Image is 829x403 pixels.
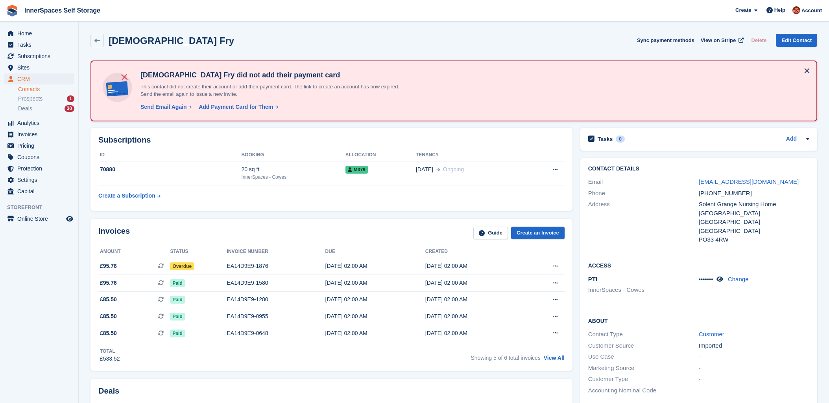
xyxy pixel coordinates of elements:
[227,245,325,258] th: Invoice number
[4,140,74,151] a: menu
[325,329,425,337] div: [DATE] 02:00 AM
[735,6,751,14] span: Create
[325,262,425,270] div: [DATE] 02:00 AM
[588,352,699,361] div: Use Case
[801,7,822,15] span: Account
[137,71,413,80] h4: [DEMOGRAPHIC_DATA] Fry did not add their payment card
[4,62,74,73] a: menu
[98,227,130,240] h2: Invoices
[170,296,185,304] span: Paid
[699,352,809,361] div: -
[588,375,699,384] div: Customer Type
[699,200,809,209] div: Solent Grange Nursing Home
[241,174,345,181] div: InnerSpaces - Cowes
[100,295,117,304] span: £85.50
[701,37,736,44] span: View on Stripe
[425,279,525,287] div: [DATE] 02:00 AM
[21,4,103,17] a: InnerSpaces Self Storage
[588,286,699,295] li: InnerSpaces - Cowes
[65,214,74,223] a: Preview store
[425,262,525,270] div: [DATE] 02:00 AM
[792,6,800,14] img: Abby Tilley
[698,34,745,47] a: View on Stripe
[18,95,42,103] span: Prospects
[699,227,809,236] div: [GEOGRAPHIC_DATA]
[544,355,565,361] a: View All
[588,341,699,350] div: Customer Source
[416,165,433,174] span: [DATE]
[17,186,65,197] span: Capital
[471,355,540,361] span: Showing 5 of 6 total invoices
[17,39,65,50] span: Tasks
[4,73,74,84] a: menu
[443,166,464,172] span: Ongoing
[100,262,117,270] span: £95.76
[170,279,185,287] span: Paid
[598,136,613,143] h2: Tasks
[100,329,117,337] span: £85.50
[699,235,809,244] div: PO33 4RW
[17,73,65,84] span: CRM
[241,165,345,174] div: 20 sq ft
[699,341,809,350] div: Imported
[699,189,809,198] div: [PHONE_NUMBER]
[774,6,785,14] span: Help
[18,95,74,103] a: Prospects 1
[4,186,74,197] a: menu
[4,174,74,185] a: menu
[98,192,155,200] div: Create a Subscription
[100,355,120,363] div: £533.52
[67,95,74,102] div: 1
[17,140,65,151] span: Pricing
[345,149,416,161] th: Allocation
[699,331,724,337] a: Customer
[100,279,117,287] span: £95.76
[98,189,161,203] a: Create a Subscription
[4,129,74,140] a: menu
[748,34,770,47] button: Delete
[227,279,325,287] div: EA14D9E9-1580
[699,209,809,218] div: [GEOGRAPHIC_DATA]
[4,213,74,224] a: menu
[4,152,74,163] a: menu
[699,218,809,227] div: [GEOGRAPHIC_DATA]
[17,174,65,185] span: Settings
[728,276,749,282] a: Change
[170,313,185,321] span: Paid
[241,149,345,161] th: Booking
[17,62,65,73] span: Sites
[4,163,74,174] a: menu
[588,200,699,244] div: Address
[17,117,65,128] span: Analytics
[699,276,713,282] span: •••••••
[18,86,74,93] a: Contacts
[425,329,525,337] div: [DATE] 02:00 AM
[588,261,809,269] h2: Access
[227,262,325,270] div: EA14D9E9-1876
[170,262,194,270] span: Overdue
[4,117,74,128] a: menu
[588,330,699,339] div: Contact Type
[588,166,809,172] h2: Contact Details
[511,227,565,240] a: Create an Invoice
[137,83,413,98] p: This contact did not create their account or add their payment card. The link to create an accoun...
[325,245,425,258] th: Due
[18,104,74,113] a: Deals 30
[140,103,187,111] div: Send Email Again
[98,136,565,145] h2: Subscriptions
[325,312,425,321] div: [DATE] 02:00 AM
[199,103,273,111] div: Add Payment Card for Them
[699,375,809,384] div: -
[637,34,694,47] button: Sync payment methods
[325,295,425,304] div: [DATE] 02:00 AM
[699,178,799,185] a: [EMAIL_ADDRESS][DOMAIN_NAME]
[196,103,279,111] a: Add Payment Card for Them
[100,348,120,355] div: Total
[18,105,32,112] span: Deals
[473,227,508,240] a: Guide
[17,152,65,163] span: Coupons
[17,51,65,62] span: Subscriptions
[786,135,797,144] a: Add
[227,295,325,304] div: EA14D9E9-1280
[588,189,699,198] div: Phone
